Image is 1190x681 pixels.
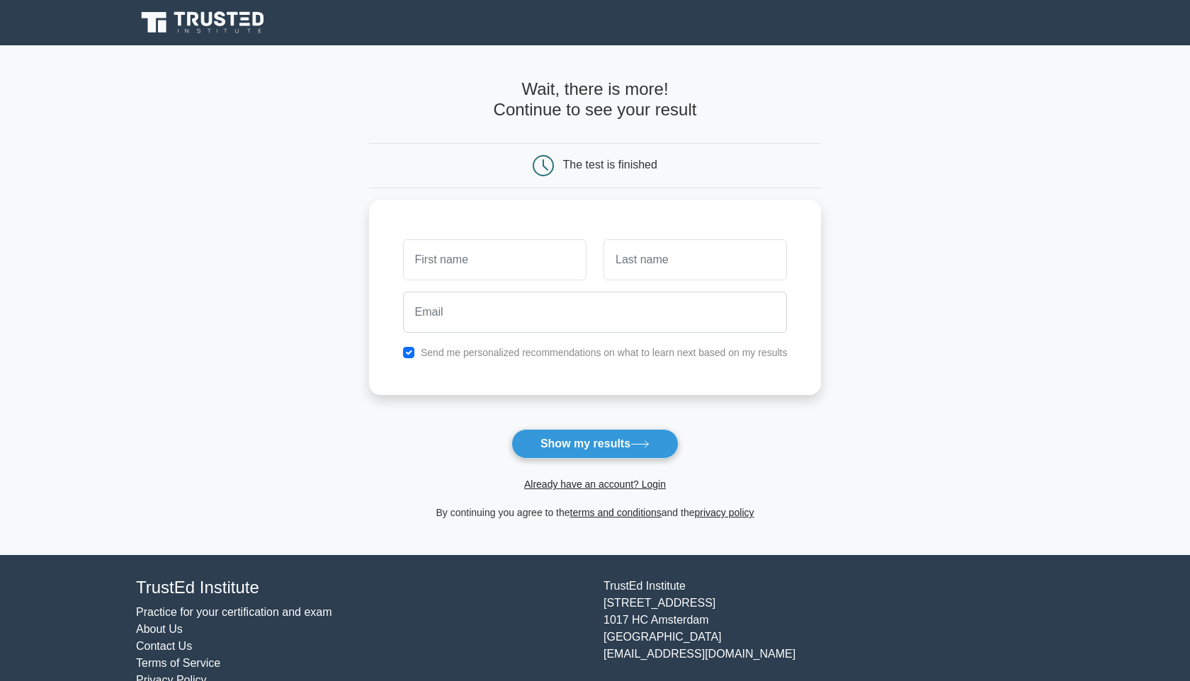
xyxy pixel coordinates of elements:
div: The test is finished [563,159,657,171]
input: Email [403,292,788,333]
a: About Us [136,623,183,635]
a: Already have an account? Login [524,479,666,490]
h4: TrustEd Institute [136,578,586,598]
input: First name [403,239,586,280]
input: Last name [603,239,787,280]
a: Terms of Service [136,657,220,669]
div: By continuing you agree to the and the [361,504,830,521]
button: Show my results [511,429,679,459]
a: privacy policy [695,507,754,518]
label: Send me personalized recommendations on what to learn next based on my results [421,347,788,358]
a: Contact Us [136,640,192,652]
a: terms and conditions [570,507,662,518]
a: Practice for your certification and exam [136,606,332,618]
h4: Wait, there is more! Continue to see your result [369,79,822,120]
